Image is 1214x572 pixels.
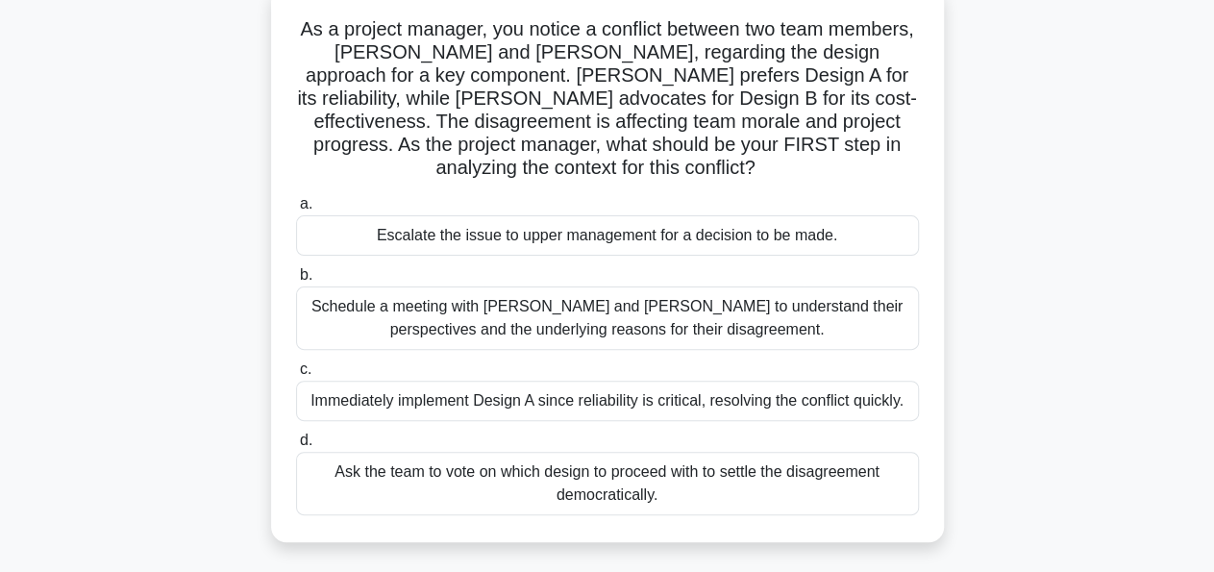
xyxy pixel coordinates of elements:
[296,286,919,350] div: Schedule a meeting with [PERSON_NAME] and [PERSON_NAME] to understand their perspectives and the ...
[300,266,312,283] span: b.
[300,195,312,211] span: a.
[296,381,919,421] div: Immediately implement Design A since reliability is critical, resolving the conflict quickly.
[300,432,312,448] span: d.
[300,361,311,377] span: c.
[296,452,919,515] div: Ask the team to vote on which design to proceed with to settle the disagreement democratically.
[296,215,919,256] div: Escalate the issue to upper management for a decision to be made.
[294,17,921,181] h5: As a project manager, you notice a conflict between two team members, [PERSON_NAME] and [PERSON_N...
